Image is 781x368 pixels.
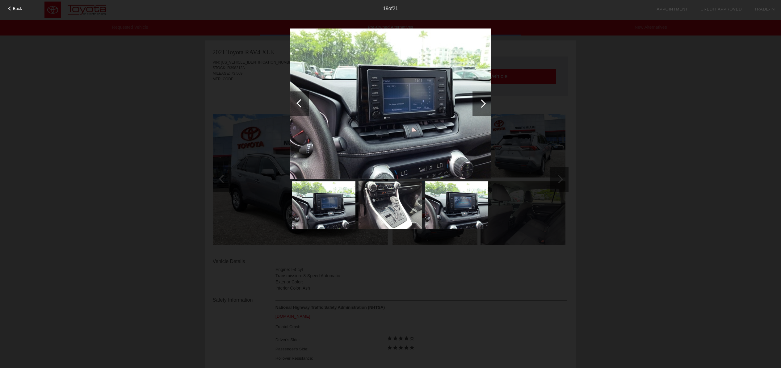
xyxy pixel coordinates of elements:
img: 652c5539aba24f598f2cbfc699d8341cx.jpg [292,181,355,229]
span: 19 [383,6,388,11]
img: 8baa9c7381697899ddb91a544e640591x.jpg [425,181,488,229]
a: Appointment [657,7,688,11]
a: Trade-In [754,7,775,11]
img: 652c5539aba24f598f2cbfc699d8341cx.jpg [290,28,491,179]
img: 5db54fec02476257d0181b295dd6d3d0x.jpg [358,181,422,229]
span: 21 [393,6,398,11]
span: Back [13,6,22,11]
a: Credit Approved [700,7,742,11]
